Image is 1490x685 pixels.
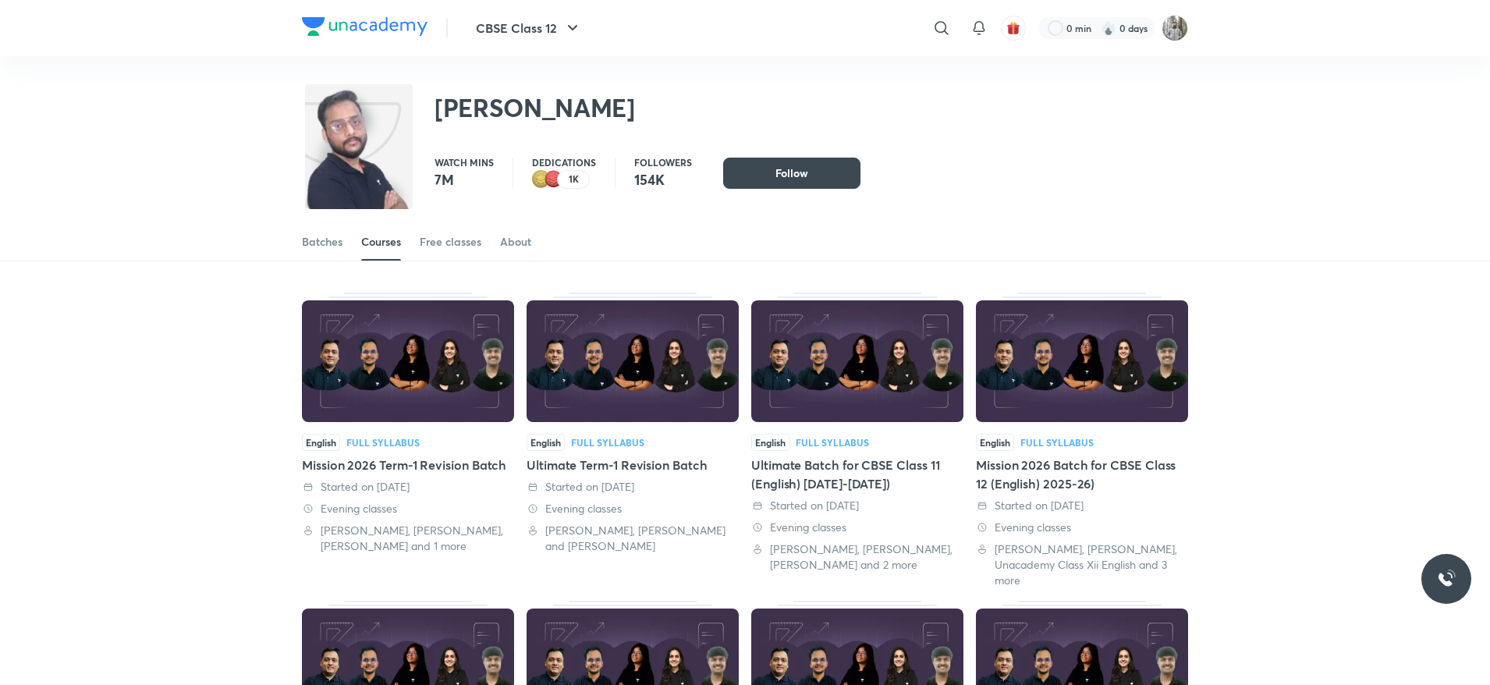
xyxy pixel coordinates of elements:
div: Full Syllabus [796,438,869,447]
button: Follow [723,158,860,189]
img: Koushik Dhenki [1162,15,1188,41]
button: avatar [1001,16,1026,41]
a: Company Logo [302,17,427,40]
img: Thumbnail [976,300,1188,422]
div: Mission 2026 Term-1 Revision Batch [302,293,514,588]
span: English [527,434,565,451]
div: Mission 2026 Batch for CBSE Class 12 (English) 2025-26) [976,456,1188,493]
img: Company Logo [302,17,427,36]
div: Ultimate Term-1 Revision Batch [527,293,739,588]
div: Full Syllabus [346,438,420,447]
a: Courses [361,223,401,261]
span: English [976,434,1014,451]
div: Started on 26 May 2025 [976,498,1188,513]
p: Followers [634,158,692,167]
img: educator badge1 [545,170,563,189]
button: CBSE Class 12 [467,12,591,44]
img: educator badge2 [532,170,551,189]
div: Courses [361,234,401,250]
div: Full Syllabus [1020,438,1094,447]
div: Free classes [420,234,481,250]
div: Mission 2026 Batch for CBSE Class 12 (English) 2025-26) [976,293,1188,588]
div: Full Syllabus [571,438,644,447]
span: English [751,434,789,451]
div: Evening classes [302,501,514,516]
img: Thumbnail [302,300,514,422]
div: Mission 2026 Term-1 Revision Batch [302,456,514,474]
img: streak [1101,20,1116,36]
div: Evening classes [976,520,1188,535]
img: Thumbnail [527,300,739,422]
div: Started on 26 May 2025 [751,498,963,513]
div: Ultimate Batch for CBSE Class 11 (English) 2025-2026) [751,293,963,588]
p: Watch mins [435,158,494,167]
div: Suyash Goyal, Oshin Phull Taknori, Unacademy Class Xii English and 3 more [976,541,1188,588]
img: avatar [1006,21,1020,35]
div: Suyash Goyal, Oshin Phull Taknori, Madhu Kashyap and 1 more [302,523,514,554]
div: Batches [302,234,342,250]
a: Free classes [420,223,481,261]
span: Follow [775,165,808,181]
div: About [500,234,531,250]
div: Evening classes [527,501,739,516]
h2: [PERSON_NAME] [435,92,635,123]
p: Dedications [532,158,596,167]
img: class [305,87,413,292]
p: 7M [435,170,494,189]
div: Suyash Goyal, Oshin Phull Taknori, Shikhar Singh and 2 more [751,541,963,573]
a: Batches [302,223,342,261]
img: ttu [1437,570,1456,588]
div: Suyash Goyal, Oshin Phull Taknori and Kirti Mehndiratta [527,523,739,554]
div: Ultimate Batch for CBSE Class 11 (English) [DATE]-[DATE]) [751,456,963,493]
p: 1K [569,174,579,185]
img: Thumbnail [751,300,963,422]
div: Started on 8 Aug 2025 [302,479,514,495]
p: 154K [634,170,692,189]
div: Ultimate Term-1 Revision Batch [527,456,739,474]
span: English [302,434,340,451]
div: Started on 7 Aug 2025 [527,479,739,495]
div: Evening classes [751,520,963,535]
a: About [500,223,531,261]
